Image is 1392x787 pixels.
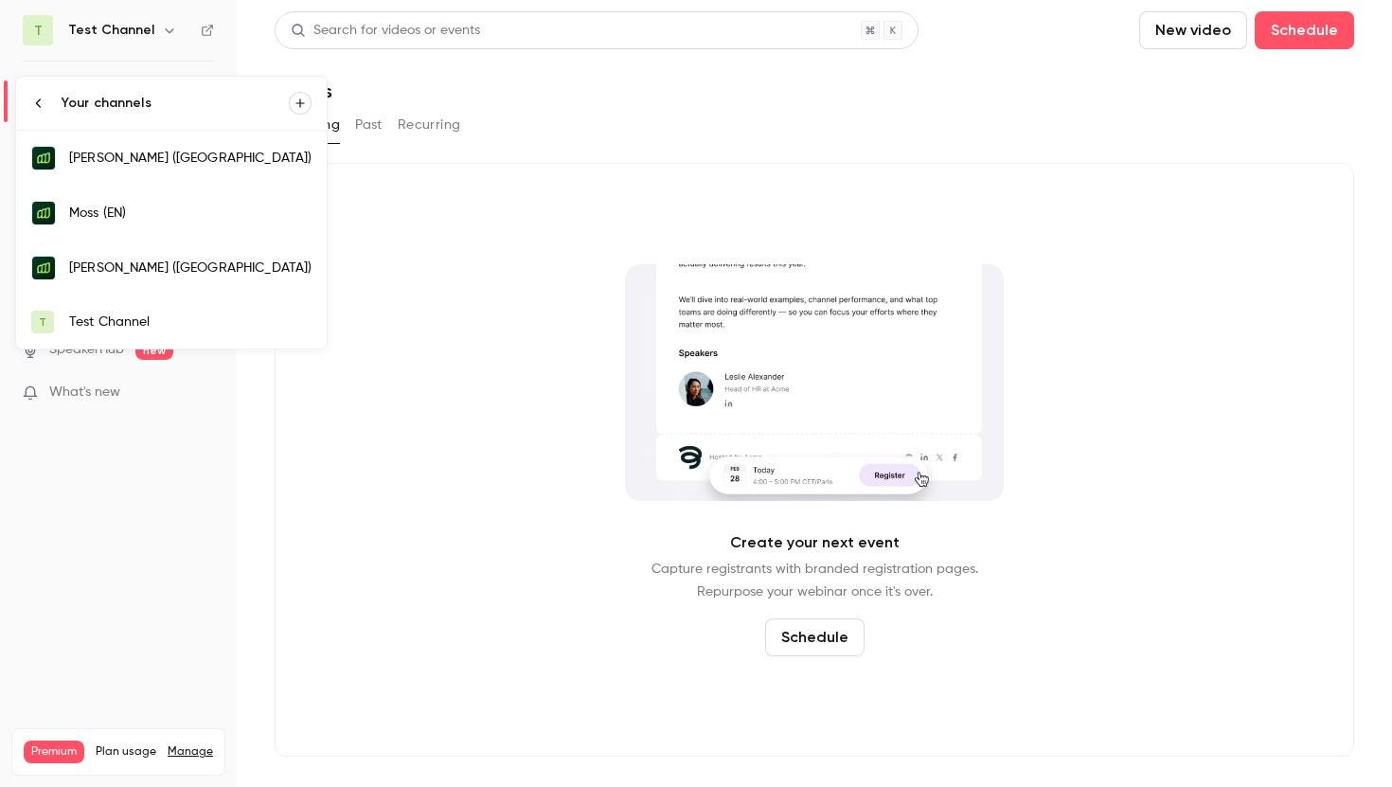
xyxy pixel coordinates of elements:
[69,149,312,168] div: [PERSON_NAME] ([GEOGRAPHIC_DATA])
[39,313,46,331] span: T
[32,202,55,224] img: Moss (EN)
[32,257,55,279] img: Moss (NL)
[32,147,55,170] img: Moss (DE)
[69,204,312,223] div: Moss (EN)
[62,94,289,113] div: Your channels
[69,259,312,277] div: [PERSON_NAME] ([GEOGRAPHIC_DATA])
[69,313,312,331] div: Test Channel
